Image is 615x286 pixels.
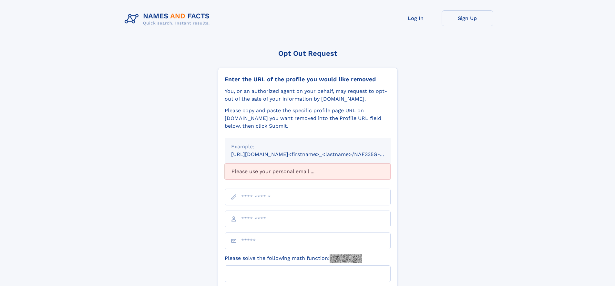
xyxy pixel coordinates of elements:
div: Please use your personal email ... [225,163,391,180]
a: Log In [390,10,442,26]
div: Example: [231,143,384,151]
small: [URL][DOMAIN_NAME]<firstname>_<lastname>/NAF325G-xxxxxxxx [231,151,403,157]
div: Please copy and paste the specific profile page URL on [DOMAIN_NAME] you want removed into the Pr... [225,107,391,130]
a: Sign Up [442,10,493,26]
img: Logo Names and Facts [122,10,215,28]
div: You, or an authorized agent on your behalf, may request to opt-out of the sale of your informatio... [225,87,391,103]
div: Opt Out Request [218,49,397,57]
div: Enter the URL of the profile you would like removed [225,76,391,83]
label: Please solve the following math function: [225,254,362,263]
